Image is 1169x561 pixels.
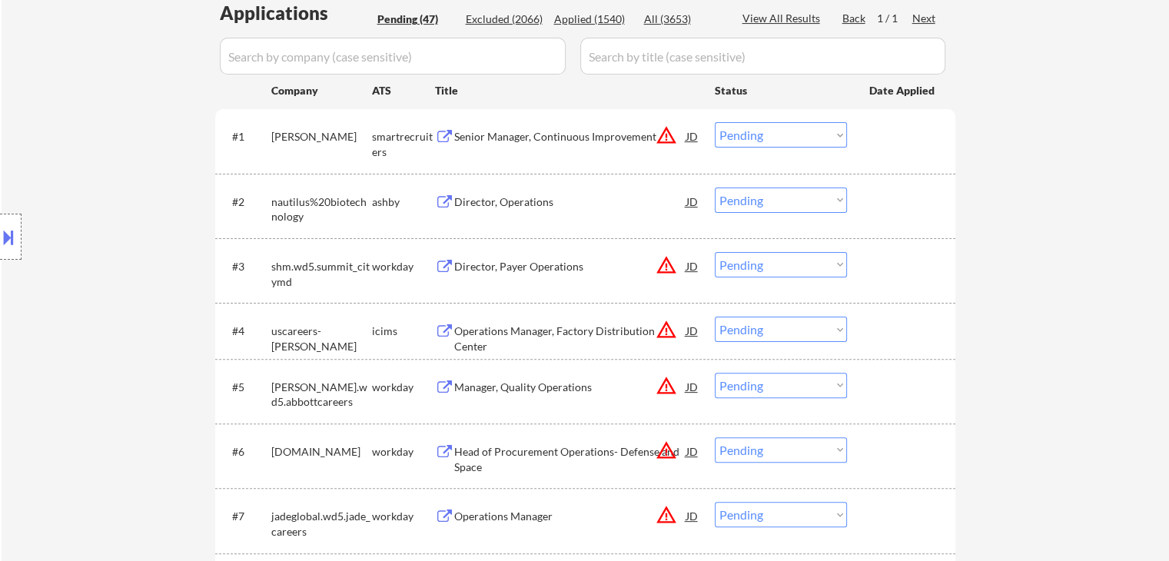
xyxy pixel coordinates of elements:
[372,194,435,210] div: ashby
[454,380,686,395] div: Manager, Quality Operations
[644,12,721,27] div: All (3653)
[656,319,677,340] button: warning_amber
[372,129,435,159] div: smartrecruiters
[271,194,372,224] div: nautilus%20biotechnology
[685,502,700,529] div: JD
[232,509,259,524] div: #7
[372,380,435,395] div: workday
[271,444,372,460] div: [DOMAIN_NAME]
[377,12,454,27] div: Pending (47)
[271,380,372,410] div: [PERSON_NAME].wd5.abbottcareers
[742,11,825,26] div: View All Results
[685,437,700,465] div: JD
[372,259,435,274] div: workday
[685,252,700,280] div: JD
[454,194,686,210] div: Director, Operations
[685,122,700,150] div: JD
[220,38,566,75] input: Search by company (case sensitive)
[454,259,686,274] div: Director, Payer Operations
[372,83,435,98] div: ATS
[656,504,677,526] button: warning_amber
[454,129,686,144] div: Senior Manager, Continuous Improvement
[656,254,677,276] button: warning_amber
[656,440,677,461] button: warning_amber
[271,129,372,144] div: [PERSON_NAME]
[220,4,372,22] div: Applications
[869,83,937,98] div: Date Applied
[271,324,372,354] div: uscareers-[PERSON_NAME]
[372,444,435,460] div: workday
[912,11,937,26] div: Next
[435,83,700,98] div: Title
[685,317,700,344] div: JD
[372,509,435,524] div: workday
[715,76,847,104] div: Status
[656,124,677,146] button: warning_amber
[454,444,686,474] div: Head of Procurement Operations- Defense and Space
[685,188,700,215] div: JD
[877,11,912,26] div: 1 / 1
[372,324,435,339] div: icims
[685,373,700,400] div: JD
[842,11,867,26] div: Back
[656,375,677,397] button: warning_amber
[271,259,372,289] div: shm.wd5.summit_citymd
[232,380,259,395] div: #5
[271,83,372,98] div: Company
[454,509,686,524] div: Operations Manager
[580,38,945,75] input: Search by title (case sensitive)
[454,324,686,354] div: Operations Manager, Factory Distribution Center
[466,12,543,27] div: Excluded (2066)
[232,444,259,460] div: #6
[271,509,372,539] div: jadeglobal.wd5.jade_careers
[554,12,631,27] div: Applied (1540)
